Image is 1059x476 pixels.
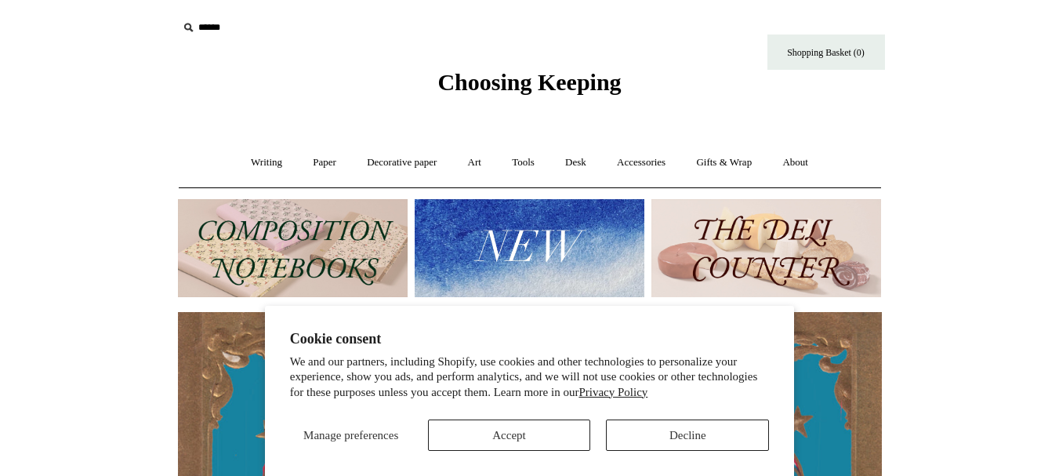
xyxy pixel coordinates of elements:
button: Manage preferences [290,420,412,451]
a: Writing [237,142,296,183]
span: Choosing Keeping [437,69,621,95]
a: Privacy Policy [578,386,647,398]
a: Tools [498,142,549,183]
a: Decorative paper [353,142,451,183]
img: The Deli Counter [651,199,881,297]
h2: Cookie consent [290,331,770,347]
a: Desk [551,142,600,183]
span: Manage preferences [303,429,398,441]
a: Art [454,142,495,183]
a: Paper [299,142,350,183]
button: Decline [606,420,769,451]
button: Accept [428,420,591,451]
a: About [768,142,822,183]
img: 202302 Composition ledgers.jpg__PID:69722ee6-fa44-49dd-a067-31375e5d54ec [178,199,408,297]
a: Gifts & Wrap [682,142,766,183]
p: We and our partners, including Shopify, use cookies and other technologies to personalize your ex... [290,354,770,401]
a: Accessories [603,142,680,183]
a: Shopping Basket (0) [767,35,885,70]
a: Choosing Keeping [437,82,621,93]
img: New.jpg__PID:f73bdf93-380a-4a35-bcfe-7823039498e1 [415,199,644,297]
